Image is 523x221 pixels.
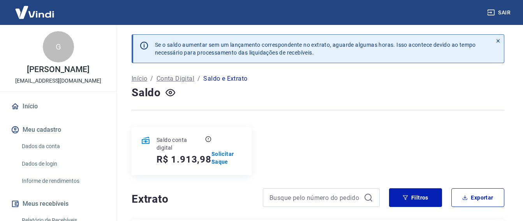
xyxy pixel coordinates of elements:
[486,5,514,20] button: Sair
[155,41,476,57] p: Se o saldo aumentar sem um lançamento correspondente no extrato, aguarde algumas horas. Isso acon...
[197,74,200,83] p: /
[132,74,147,83] a: Início
[43,31,74,62] div: G
[269,192,361,203] input: Busque pelo número do pedido
[157,153,211,166] h5: R$ 1.913,98
[389,188,442,207] button: Filtros
[9,98,107,115] a: Início
[19,173,107,189] a: Informe de rendimentos
[15,77,101,85] p: [EMAIL_ADDRESS][DOMAIN_NAME]
[157,136,204,152] p: Saldo conta digital
[19,138,107,154] a: Dados da conta
[132,85,161,101] h4: Saldo
[150,74,153,83] p: /
[19,156,107,172] a: Dados de login
[451,188,504,207] button: Exportar
[203,74,247,83] p: Saldo e Extrato
[27,65,89,74] p: [PERSON_NAME]
[132,191,254,207] h4: Extrato
[9,0,60,24] img: Vindi
[157,74,194,83] a: Conta Digital
[9,195,107,212] button: Meus recebíveis
[211,150,243,166] a: Solicitar Saque
[9,121,107,138] button: Meu cadastro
